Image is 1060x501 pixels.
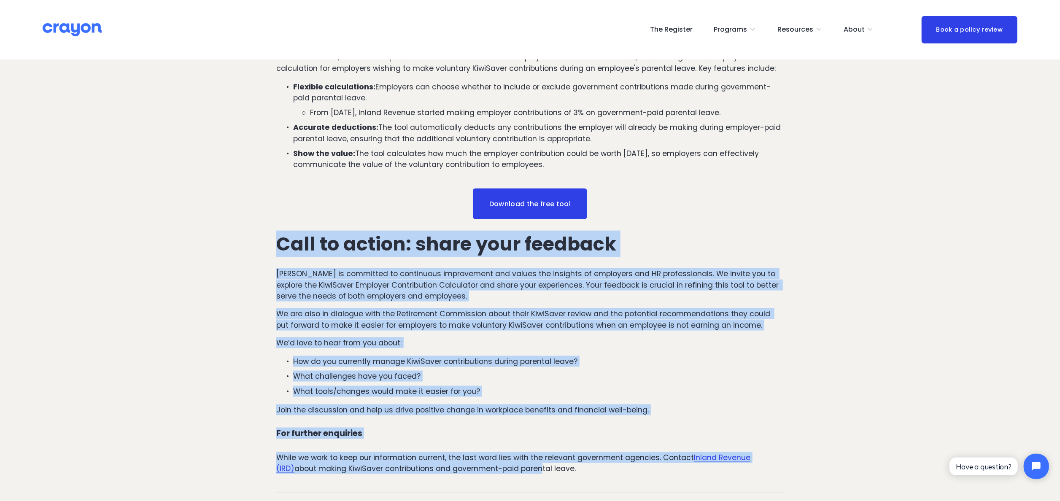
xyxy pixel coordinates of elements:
a: Download the free tool [473,189,587,220]
img: Crayon [43,22,102,37]
strong: Accurate deductions: [293,122,378,132]
iframe: Tidio Chat [942,447,1056,486]
a: Book a policy review [922,16,1018,43]
p: While we work to keep our information current, the last word lies with the relevant government ag... [276,452,783,474]
p: The tool calculates how much the employer contribution could be worth [DATE], so employers can ef... [293,148,783,170]
p: Join the discussion and help us drive positive change in workplace benefits and financial well-be... [276,404,783,415]
p: [PERSON_NAME] is committed to continuous improvement and values the insights of employers and HR ... [276,268,783,302]
p: In the meantime, we’ve developed the Parental Leave KiwiSaver Employer Contribution Calculator, a... [276,51,783,74]
a: The Register [650,23,693,36]
p: We are also in dialogue with the Retirement Commission about their KiwiSaver review and the poten... [276,308,783,331]
h4: For further enquiries [276,429,783,439]
p: Employers can choose whether to include or exclude government contributions made during governmen... [293,81,783,104]
p: What tools/changes would make it easier for you? [293,386,783,397]
span: About [844,24,865,36]
a: Inland Revenue (IRD) [276,453,750,474]
p: The tool automatically deducts any contributions the employer will already be making during emplo... [293,122,783,144]
p: From [DATE], Inland Revenue started making employer contributions of 3% on government-paid parent... [310,107,783,118]
a: folder dropdown [844,23,874,36]
p: How do you currently manage KiwiSaver contributions during parental leave? [293,356,783,367]
span: Resources [777,24,813,36]
strong: Flexible calculations: [293,82,375,92]
strong: Call to action: share your feedback [276,231,616,257]
a: folder dropdown [777,23,823,36]
p: What challenges have you faced? [293,371,783,382]
span: Programs [714,24,747,36]
a: folder dropdown [714,23,756,36]
strong: Show the value: [293,148,355,159]
p: We’d love to hear from you about: [276,337,783,348]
